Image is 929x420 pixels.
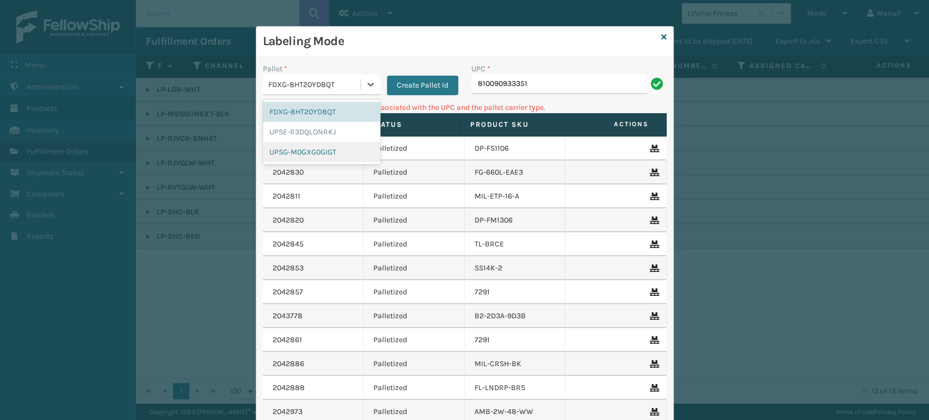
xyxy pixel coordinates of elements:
[562,115,655,133] span: Actions
[263,33,657,50] h3: Labeling Mode
[465,160,566,184] td: FG-660L-EAE3
[371,120,450,129] label: Status
[465,352,566,376] td: MIL-CRSH-BK
[273,311,303,322] a: 2043778
[364,328,465,352] td: Palletized
[273,215,304,226] a: 2042820
[650,193,656,200] i: Remove From Pallet
[650,312,656,320] i: Remove From Pallet
[273,263,304,274] a: 2042853
[465,232,566,256] td: TL-BRCE
[364,376,465,400] td: Palletized
[263,63,287,75] label: Pallet
[650,336,656,344] i: Remove From Pallet
[364,256,465,280] td: Palletized
[364,304,465,328] td: Palletized
[263,102,380,122] div: FDXG-8HT20YD8QT
[465,328,566,352] td: 7291
[650,169,656,176] i: Remove From Pallet
[650,264,656,272] i: Remove From Pallet
[465,304,566,328] td: B2-2D3A-9D3B
[273,239,304,250] a: 2042845
[273,191,300,202] a: 2042811
[273,406,303,417] a: 2042973
[364,208,465,232] td: Palletized
[465,256,566,280] td: SS14K-2
[465,184,566,208] td: MIL-ETP-16-A
[273,359,304,369] a: 2042886
[650,145,656,152] i: Remove From Pallet
[650,240,656,248] i: Remove From Pallet
[364,160,465,184] td: Palletized
[470,120,549,129] label: Product SKU
[364,137,465,160] td: Palletized
[471,63,490,75] label: UPC
[465,208,566,232] td: DP-FM1306
[263,142,380,162] div: UPSG-M0GXG0GIGT
[364,352,465,376] td: Palletized
[650,408,656,416] i: Remove From Pallet
[364,280,465,304] td: Palletized
[465,280,566,304] td: 7291
[465,376,566,400] td: FL-LNDRP-BRS
[650,217,656,224] i: Remove From Pallet
[465,137,566,160] td: DP-FS1106
[268,79,361,90] div: FDXG-8HT20YD8QT
[387,76,458,95] button: Create Pallet Id
[273,167,304,178] a: 2042830
[650,384,656,392] i: Remove From Pallet
[650,288,656,296] i: Remove From Pallet
[364,184,465,208] td: Palletized
[263,122,380,142] div: UPSE-R3DQLONRKJ
[273,382,305,393] a: 2042888
[263,102,667,113] p: Can't find any fulfillment orders associated with the UPC and the pallet carrier type.
[650,360,656,368] i: Remove From Pallet
[273,335,302,345] a: 2042861
[364,232,465,256] td: Palletized
[273,287,303,298] a: 2042857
